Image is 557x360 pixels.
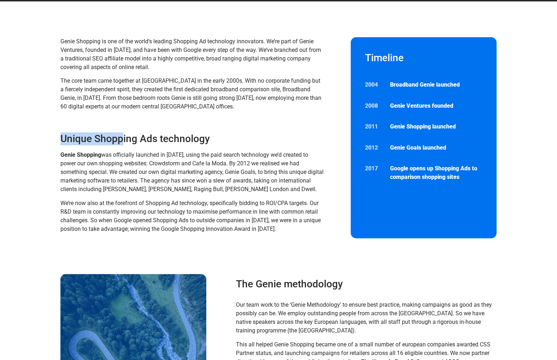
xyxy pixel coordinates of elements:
[236,301,492,334] span: Our team work to the ‘Genie Methodology’ to ensure best practice, making campaigns as good as the...
[60,77,321,110] span: The core team came together at [GEOGRAPHIC_DATA] in the early 2000s. With no corporate funding bu...
[60,38,321,70] span: Genie Shopping is one of the world’s leading Shopping Ad technology innovators. We’re part of Gen...
[60,132,325,145] h3: Unique Shopping Ads technology
[60,200,321,232] span: We’re now also at the forefront of Shopping Ad technology, specifically bidding to ROI/CPA target...
[60,151,324,193] span: was officially launched in [DATE], using the paid search technology we’d created to power our own...
[390,164,482,181] p: Google opens up Shopping Ads to comparison shopping sites
[390,143,482,152] p: Genie Goals launched
[390,102,482,110] p: Genie Ventures founded
[60,151,101,158] strong: Genie Shopping
[390,81,482,89] p: Broadband Genie launched
[365,102,383,110] p: 2008
[365,52,482,64] h2: Timeline
[365,143,383,152] p: 2012
[236,278,493,291] h3: The Genie methodology
[365,164,383,173] p: 2017
[390,122,482,131] p: Genie Shopping launched
[365,122,383,131] p: 2011
[365,81,383,89] p: 2004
